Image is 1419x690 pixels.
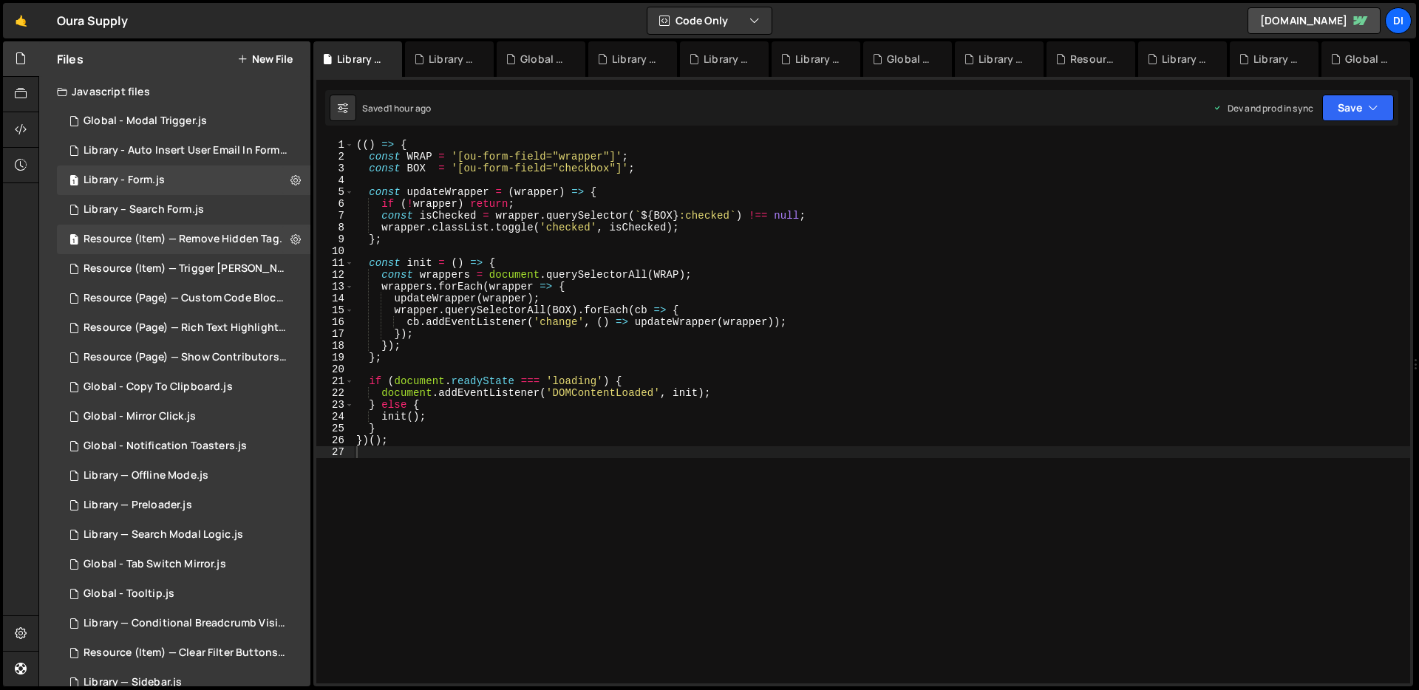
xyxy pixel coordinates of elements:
[337,52,384,66] div: Library - Form.js
[57,431,310,461] div: 14937/44585.js
[316,363,354,375] div: 20
[1385,7,1412,34] a: Di
[69,235,78,247] span: 1
[316,423,354,434] div: 25
[316,269,354,281] div: 12
[316,257,354,269] div: 11
[704,52,751,66] div: Library — Theme Toggle.js
[316,316,354,328] div: 16
[84,410,196,423] div: Global - Mirror Click.js
[316,387,354,399] div: 22
[84,617,287,630] div: Library — Conditional Breadcrumb Visibility.js
[84,262,287,276] div: Resource (Item) — Trigger [PERSON_NAME] on Save.js
[57,638,316,668] div: 14937/43376.js
[316,352,354,363] div: 19
[316,293,354,304] div: 14
[57,225,316,254] div: 14937/43535.js
[84,292,287,305] div: Resource (Page) — Custom Code Block Setup.js
[57,284,316,313] div: 14937/44281.js
[316,174,354,186] div: 4
[316,411,354,423] div: 24
[429,52,476,66] div: Library - Auto Insert User Email In Form.js
[84,203,204,216] div: Library – Search Form.js
[57,313,316,343] div: 14937/44597.js
[57,461,310,491] div: 14937/44586.js
[84,321,287,335] div: Resource (Page) — Rich Text Highlight Pill.js
[57,520,310,550] div: 14937/44851.js
[84,115,207,128] div: Global - Modal Trigger.js
[316,151,354,163] div: 2
[316,233,354,245] div: 9
[84,587,174,601] div: Global - Tooltip.js
[84,351,287,364] div: Resource (Page) — Show Contributors Name.js
[316,375,354,387] div: 21
[1345,52,1392,66] div: Global - Notification Toasters.js
[316,399,354,411] div: 23
[316,139,354,151] div: 1
[84,380,233,394] div: Global - Copy To Clipboard.js
[84,646,287,660] div: Resource (Item) — Clear Filter Buttons.js
[316,446,354,458] div: 27
[316,328,354,340] div: 17
[1322,95,1394,121] button: Save
[57,195,310,225] div: 14937/45456.js
[57,579,310,609] div: 14937/44562.js
[316,245,354,257] div: 10
[57,609,316,638] div: 14937/44170.js
[84,676,182,689] div: Library — Sidebar.js
[612,52,659,66] div: Library – Search Form.js
[3,3,39,38] a: 🤙
[84,233,287,246] div: Resource (Item) — Remove Hidden Tags on Load.js
[57,106,310,136] div: 14937/45544.js
[84,144,287,157] div: Library - Auto Insert User Email In Form.js
[39,77,310,106] div: Javascript files
[57,136,316,165] div: 14937/45621.js
[389,102,432,115] div: 1 hour ago
[316,434,354,446] div: 26
[57,550,310,579] div: 14937/44975.js
[316,281,354,293] div: 13
[69,176,78,188] span: 1
[520,52,568,66] div: Global - Modal Trigger.js
[1253,52,1301,66] div: Library — Offline Mode.js
[316,198,354,210] div: 6
[316,222,354,233] div: 8
[84,499,192,512] div: Library — Preloader.js
[979,52,1026,66] div: Library — Search Modal Logic.js
[57,12,128,30] div: Oura Supply
[57,402,310,431] div: 14937/44471.js
[316,163,354,174] div: 3
[84,558,226,571] div: Global - Tab Switch Mirror.js
[57,51,84,67] h2: Files
[316,210,354,222] div: 7
[362,102,431,115] div: Saved
[84,440,247,453] div: Global - Notification Toasters.js
[84,528,243,542] div: Library — Search Modal Logic.js
[57,372,310,402] div: 14937/44582.js
[647,7,772,34] button: Code Only
[57,343,316,372] div: 14937/44194.js
[316,340,354,352] div: 18
[1213,102,1313,115] div: Dev and prod in sync
[57,165,310,195] div: 14937/45625.js
[316,186,354,198] div: 5
[795,52,843,66] div: Library — Sidebar.js
[57,254,316,284] div: 14937/43515.js
[887,52,934,66] div: Global - Tab Switch Mirror.js
[1070,52,1117,66] div: Resource (Page) — Rich Text Highlight Pill.js
[57,491,310,520] div: 14937/43958.js
[84,469,208,482] div: Library — Offline Mode.js
[237,53,293,65] button: New File
[1162,52,1209,66] div: Library — Sidebar Mobile.js
[84,174,165,187] div: Library - Form.js
[1248,7,1381,34] a: [DOMAIN_NAME]
[316,304,354,316] div: 15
